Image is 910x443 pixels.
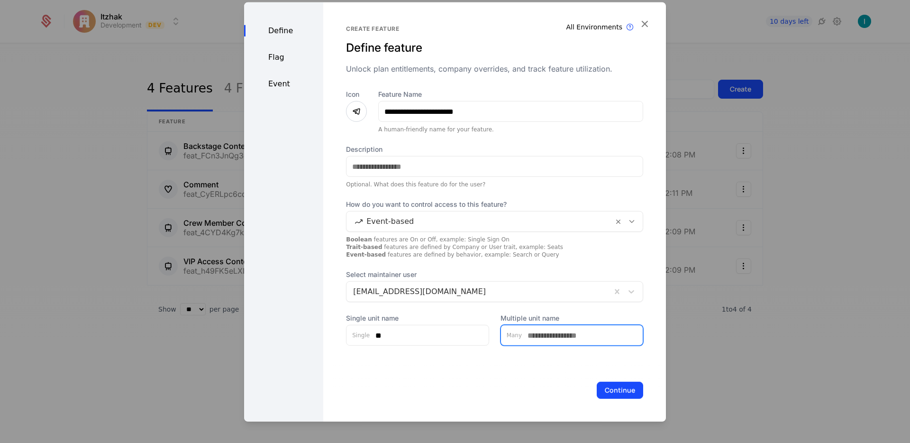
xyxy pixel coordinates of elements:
div: Create feature [346,25,643,33]
span: How do you want to control access to this feature? [346,200,643,209]
span: Select maintainer user [346,270,643,279]
div: All Environments [566,22,623,32]
strong: Event-based [346,251,386,258]
div: features are On or Off, example: Single Sign On features are defined by Company or User trait, ex... [346,236,643,258]
label: Single unit name [346,314,489,323]
div: Define [244,25,323,37]
label: Single [346,332,370,339]
div: Define feature [346,40,643,55]
label: Description [346,145,643,154]
div: Unlock plan entitlements, company overrides, and track feature utilization. [346,63,643,74]
strong: Boolean [346,236,372,243]
div: A human-friendly name for your feature. [378,126,643,133]
div: Optional. What does this feature do for the user? [346,181,643,188]
label: Multiple unit name [500,314,643,323]
label: Icon [346,90,367,99]
div: Event [244,78,323,90]
button: Continue [597,382,643,399]
strong: Trait-based [346,244,382,250]
label: Many [501,332,522,339]
label: Feature Name [378,90,643,99]
div: Flag [244,52,323,63]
